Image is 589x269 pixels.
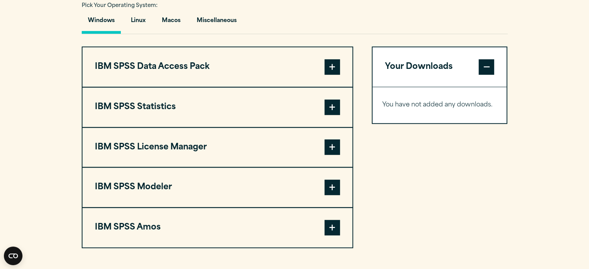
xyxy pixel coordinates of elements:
[82,128,352,167] button: IBM SPSS License Manager
[82,168,352,207] button: IBM SPSS Modeler
[373,47,507,87] button: Your Downloads
[125,12,152,34] button: Linux
[382,99,497,111] p: You have not added any downloads.
[82,12,121,34] button: Windows
[4,247,22,265] button: Open CMP widget
[373,87,507,123] div: Your Downloads
[82,3,158,8] span: Pick Your Operating System:
[191,12,243,34] button: Miscellaneous
[82,47,352,87] button: IBM SPSS Data Access Pack
[156,12,187,34] button: Macos
[82,208,352,247] button: IBM SPSS Amos
[82,87,352,127] button: IBM SPSS Statistics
